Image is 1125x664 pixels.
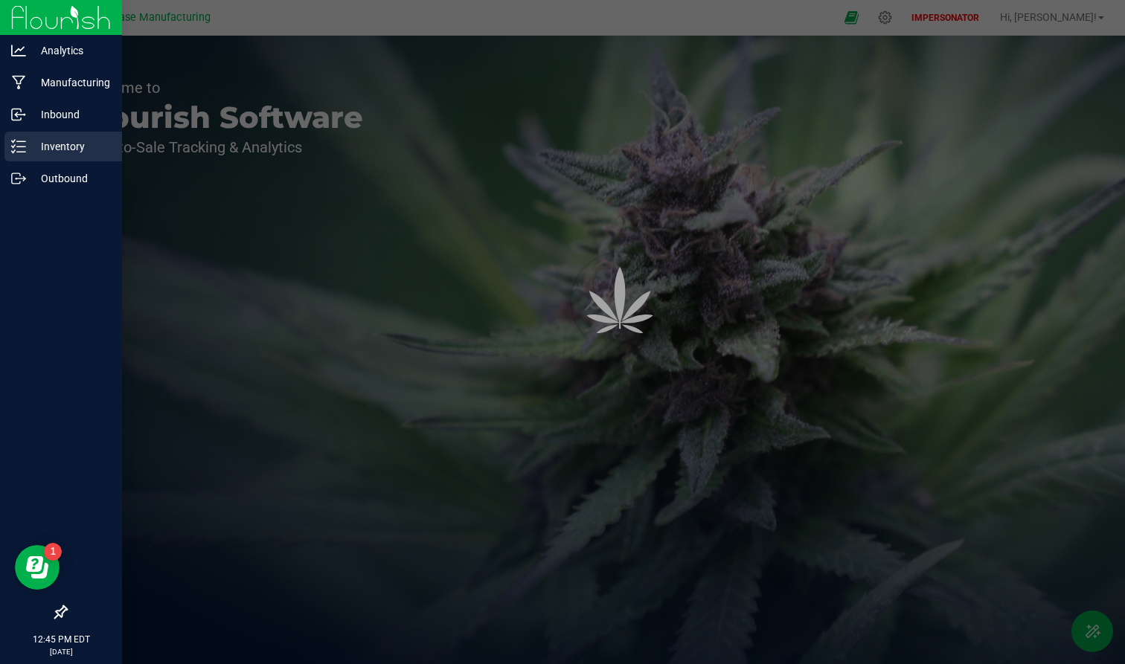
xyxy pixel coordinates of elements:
inline-svg: Analytics [11,43,26,58]
inline-svg: Inventory [11,139,26,154]
p: [DATE] [7,646,115,657]
p: Inbound [26,106,115,123]
p: Analytics [26,42,115,59]
iframe: Resource center [15,545,60,590]
p: Inventory [26,138,115,155]
p: Manufacturing [26,74,115,91]
inline-svg: Inbound [11,107,26,122]
p: 12:45 PM EDT [7,633,115,646]
iframe: Resource center unread badge [44,543,62,561]
inline-svg: Manufacturing [11,75,26,90]
inline-svg: Outbound [11,171,26,186]
p: Outbound [26,170,115,187]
